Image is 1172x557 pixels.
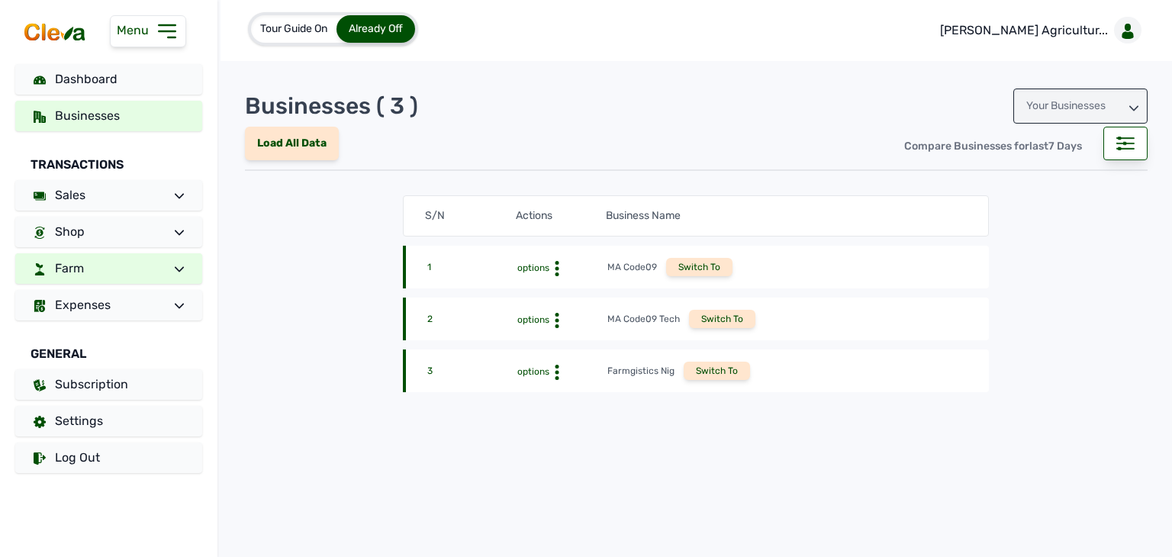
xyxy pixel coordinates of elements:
[55,108,120,123] span: Businesses
[517,366,549,377] span: options
[606,208,967,224] div: Business Name
[15,101,202,131] a: Businesses
[55,414,103,428] span: Settings
[517,262,549,273] span: options
[15,64,202,95] a: Dashboard
[15,180,202,211] a: Sales
[425,208,515,224] div: S/N
[1013,89,1148,124] div: Your Businesses
[607,313,680,325] div: MA Code09 Tech
[55,450,100,465] span: Log Out
[55,224,85,239] span: Shop
[260,22,327,35] span: Tour Guide On
[427,261,517,276] div: 1
[928,9,1148,52] a: [PERSON_NAME] Agricultur...
[607,365,675,377] div: Farmgistics Nig
[55,261,84,275] span: Farm
[55,377,128,391] span: Subscription
[15,217,202,247] a: Shop
[15,369,202,400] a: Subscription
[1029,140,1048,153] span: last
[117,23,155,37] span: Menu
[684,362,750,380] div: Switch To
[892,130,1094,163] div: Compare Businesses for 7 Days
[55,188,85,202] span: Sales
[15,253,202,284] a: Farm
[689,310,755,328] div: Switch To
[257,137,327,150] span: Load All Data
[15,290,202,320] a: Expenses
[55,72,118,86] span: Dashboard
[517,314,549,325] span: options
[349,22,403,35] span: Already Off
[15,406,202,436] a: Settings
[21,21,89,43] img: cleva_logo.png
[55,298,111,312] span: Expenses
[15,137,202,180] div: Transactions
[666,258,732,276] div: Switch To
[427,313,517,328] div: 2
[15,327,202,369] div: General
[245,92,418,120] p: Businesses ( 3 )
[516,208,606,224] div: Actions
[940,21,1108,40] p: [PERSON_NAME] Agricultur...
[607,261,657,273] div: MA Code09
[427,365,517,380] div: 3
